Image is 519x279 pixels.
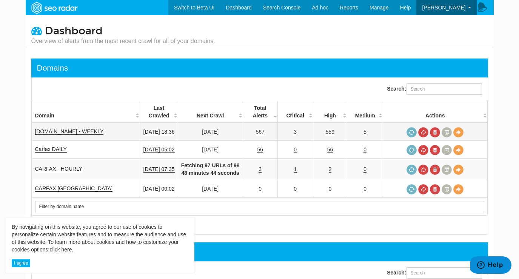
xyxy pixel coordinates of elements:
[442,145,452,155] a: Crawl History
[363,186,367,192] a: 0
[418,127,428,137] a: Cancel in-progress audit
[49,247,72,253] a: click here
[294,166,297,173] a: 1
[143,186,175,192] a: [DATE] 00:02
[181,162,240,176] strong: Fetching 97 URLs of 98 48 minutes 44 seconds
[28,1,80,15] img: SEORadar
[453,184,464,194] a: View Domain Overview
[31,25,42,36] i: 
[407,145,417,155] a: Request a crawl
[418,165,428,175] a: Cancel in-progress audit
[453,127,464,137] a: View Domain Overview
[453,165,464,175] a: View Domain Overview
[294,146,297,153] a: 0
[470,256,511,275] iframe: Opens a widget where you can find more information
[178,101,243,123] th: Next Crawl: activate to sort column descending
[35,166,83,172] a: CARFAX - HOURLY
[178,141,243,159] td: [DATE]
[277,101,313,123] th: Critical: activate to sort column descending
[422,5,465,11] span: [PERSON_NAME]
[326,129,334,135] a: 559
[407,83,482,95] input: Search:
[140,101,178,123] th: Last Crawled: activate to sort column descending
[430,184,440,194] a: Delete most recent audit
[31,37,215,45] small: Overview of alerts from the most recent crawl for all of your domains.
[263,5,301,11] span: Search Console
[143,129,175,135] a: [DATE] 18:36
[407,267,482,279] input: Search:
[363,166,367,173] a: 0
[453,145,464,155] a: View Domain Overview
[32,101,140,123] th: Domain: activate to sort column ascending
[387,267,482,279] label: Search:
[313,101,347,123] th: High: activate to sort column descending
[37,62,68,74] div: Domains
[430,127,440,137] a: Delete most recent audit
[329,186,332,192] a: 0
[370,5,389,11] span: Manage
[430,165,440,175] a: Delete most recent audit
[407,165,417,175] a: Request a crawl
[35,201,484,212] input: Search
[243,101,277,123] th: Total Alerts: activate to sort column ascending
[407,184,417,194] a: Request a crawl
[383,101,487,123] th: Actions: activate to sort column ascending
[259,186,262,192] a: 0
[430,145,440,155] a: Delete most recent audit
[143,166,175,173] a: [DATE] 07:35
[257,146,263,153] a: 56
[363,146,367,153] a: 0
[387,83,482,95] label: Search:
[418,184,428,194] a: Cancel in-progress audit
[294,186,297,192] a: 0
[363,129,367,135] a: 5
[178,123,243,141] td: [DATE]
[407,127,417,137] a: Request a crawl
[340,5,358,11] span: Reports
[35,128,104,135] a: [DOMAIN_NAME] - WEEKLY
[35,146,67,153] a: Carfax DAILY
[294,129,297,135] a: 3
[347,101,383,123] th: Medium: activate to sort column descending
[442,165,452,175] a: Crawl History
[327,146,333,153] a: 56
[329,166,332,173] a: 2
[259,166,262,173] a: 3
[45,25,103,37] span: Dashboard
[12,223,188,253] div: By navigating on this website, you agree to our use of cookies to personalize certain website fea...
[35,185,113,192] a: CARFAX [GEOGRAPHIC_DATA]
[442,127,452,137] a: Crawl History
[143,146,175,153] a: [DATE] 05:02
[256,129,265,135] a: 567
[418,145,428,155] a: Cancel in-progress audit
[12,259,30,267] button: I agree
[442,184,452,194] a: Crawl History
[400,5,411,11] span: Help
[312,5,328,11] span: Ad hoc
[178,180,243,198] td: [DATE]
